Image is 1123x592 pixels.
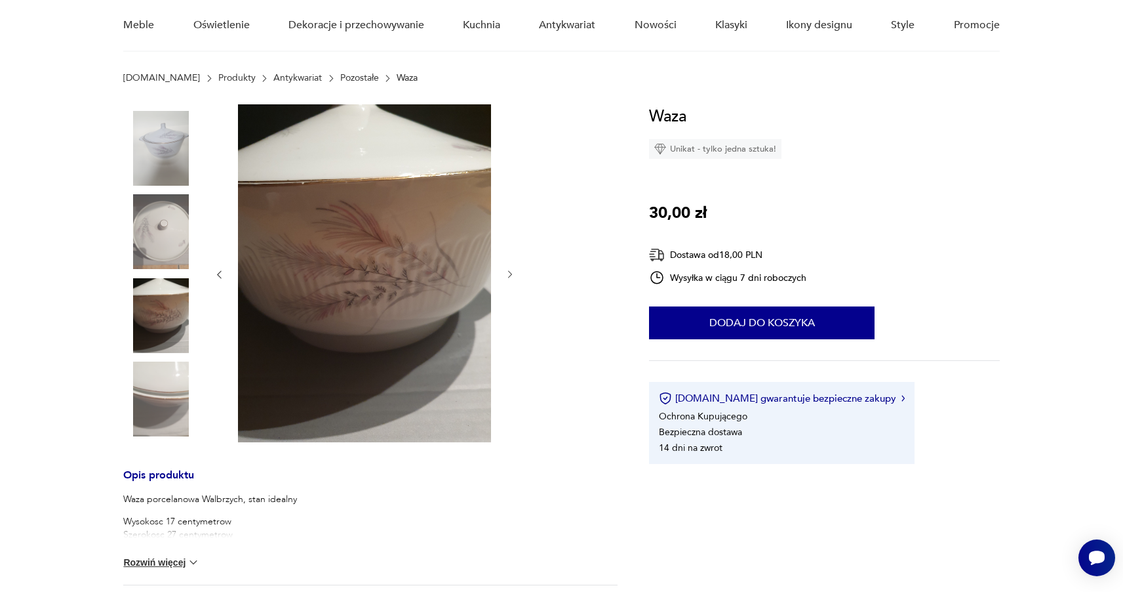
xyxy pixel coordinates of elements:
[659,442,722,454] li: 14 dni na zwrot
[1078,539,1115,576] iframe: Smartsupp widget button
[123,278,198,353] img: Zdjęcie produktu Waza
[218,73,256,83] a: Produkty
[123,556,199,569] button: Rozwiń więcej
[649,307,875,339] button: Dodaj do koszyka
[659,392,672,405] img: Ikona certyfikatu
[649,201,707,226] p: 30,00 zł
[123,362,198,436] img: Zdjęcie produktu Waza
[187,556,200,569] img: chevron down
[123,515,297,541] p: Wysokosc 17 centymetrow Szerokosc 27 centymetrow
[238,104,491,442] img: Zdjęcie produktu Waza
[123,111,198,186] img: Zdjęcie produktu Waza
[273,73,322,83] a: Antykwariat
[397,73,418,83] p: Waza
[649,139,781,159] div: Unikat - tylko jedna sztuka!
[340,73,379,83] a: Pozostałe
[649,104,686,129] h1: Waza
[649,270,806,285] div: Wysyłka w ciągu 7 dni roboczych
[659,426,742,438] li: Bezpieczna dostawa
[901,395,905,402] img: Ikona strzałki w prawo
[649,247,665,263] img: Ikona dostawy
[659,410,747,423] li: Ochrona Kupującego
[123,194,198,269] img: Zdjęcie produktu Waza
[123,73,200,83] a: [DOMAIN_NAME]
[654,143,666,155] img: Ikona diamentu
[649,247,806,263] div: Dostawa od 18,00 PLN
[123,471,618,493] h3: Opis produktu
[123,493,297,506] p: Waza porcelanowa Walbrzych, stan idealny
[659,392,905,405] button: [DOMAIN_NAME] gwarantuje bezpieczne zakupy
